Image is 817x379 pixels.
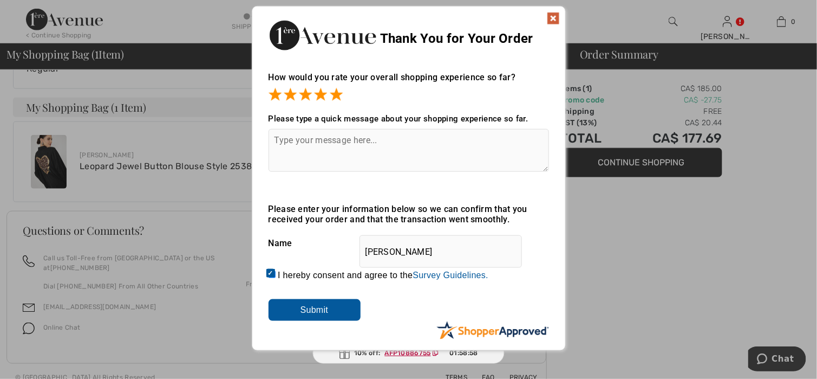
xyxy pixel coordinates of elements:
[380,31,533,46] span: Thank You for Your Order
[269,17,377,54] img: Thank You for Your Order
[278,271,488,280] label: I hereby consent and agree to the
[269,114,549,124] div: Please type a quick message about your shopping experience so far.
[269,230,549,257] div: Name
[385,349,431,357] ins: AFP10886755
[413,271,488,280] a: Survey Guidelines.
[547,12,560,25] img: x
[269,61,549,103] div: How would you rate your overall shopping experience so far?
[269,299,361,321] input: Submit
[24,8,46,17] span: Chat
[269,204,549,224] div: Please enter your information below so we can confirm that you received your order and that the t...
